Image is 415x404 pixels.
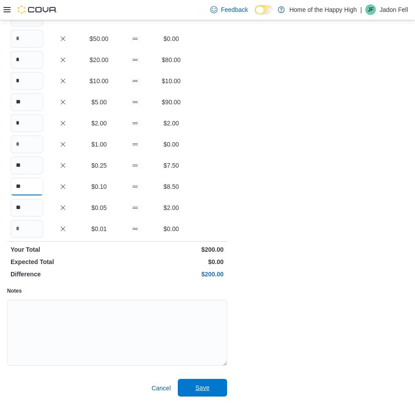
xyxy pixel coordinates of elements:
p: $10.00 [83,77,115,85]
input: Quantity [11,136,43,153]
p: $0.00 [155,224,187,233]
input: Quantity [11,114,43,132]
p: Your Total [11,245,115,254]
input: Quantity [11,199,43,217]
p: $20.00 [83,55,115,64]
p: $5.00 [83,98,115,107]
p: Expected Total [11,257,115,266]
p: $0.10 [83,182,115,191]
input: Quantity [11,220,43,238]
label: Notes [7,287,22,294]
input: Quantity [11,157,43,174]
p: $2.00 [155,119,187,128]
p: $0.00 [155,34,187,43]
p: $1.00 [83,140,115,149]
p: $8.50 [155,182,187,191]
span: Save [195,383,209,392]
p: $0.00 [155,140,187,149]
p: $2.00 [155,203,187,212]
button: Cancel [148,379,174,397]
input: Quantity [11,72,43,90]
input: Quantity [11,93,43,111]
p: | [360,4,362,15]
input: Quantity [11,178,43,195]
input: Quantity [11,30,43,48]
p: $0.25 [83,161,115,170]
p: $10.00 [155,77,187,85]
input: Dark Mode [255,5,273,15]
span: Cancel [151,384,171,393]
p: $200.00 [119,270,224,279]
p: $200.00 [119,245,224,254]
p: $50.00 [83,34,115,43]
p: $80.00 [155,55,187,64]
a: Feedback [207,1,251,18]
p: $0.01 [83,224,115,233]
input: Quantity [11,51,43,69]
p: $90.00 [155,98,187,107]
span: Feedback [221,5,248,14]
img: Cova [18,5,57,14]
button: Save [178,379,227,397]
p: Jadon Fell [379,4,408,15]
p: Home of the Happy High [289,4,356,15]
p: $7.50 [155,161,187,170]
p: $0.05 [83,203,115,212]
p: $2.00 [83,119,115,128]
div: Jadon Fell [365,4,376,15]
p: $0.00 [119,257,224,266]
span: JF [368,4,374,15]
p: Difference [11,270,115,279]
